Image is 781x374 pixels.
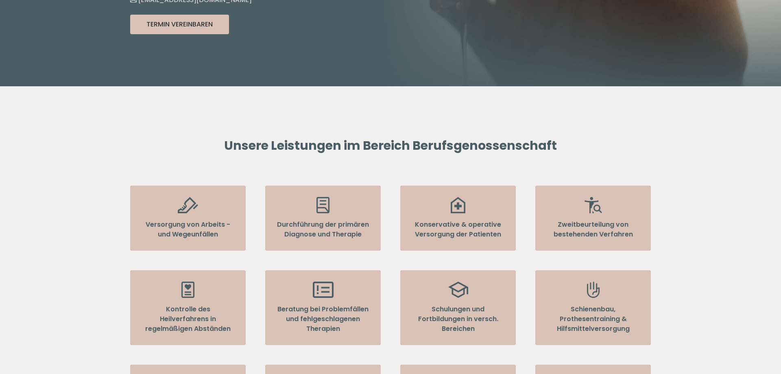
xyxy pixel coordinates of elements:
p: Schulungen und Fortbildungen in versch. Bereichen [412,304,504,334]
p: Kontrolle des Heilverfahrens in regelmäßigen Abständen [142,304,234,334]
h2: Unsere Leistungen im Bereich Berufsgenossenschaft [130,138,651,153]
p: Zweitbeurteilung von bestehenden Verfahren [547,220,639,239]
p: Konservative & operative Versorgung der Patienten [412,220,504,239]
p: Schienenbau, Prothesentraining & Hilfsmittelversorgung [547,304,639,334]
p: Beratung bei Problemfällen und fehlgeschlagenen Therapien [277,304,369,334]
button: Termin Vereinbaren [130,15,229,34]
p: Durchführung der primären Diagnose und Therapie [277,220,369,239]
p: Versorgung von Arbeits - und Wegeunfällen [142,220,234,239]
